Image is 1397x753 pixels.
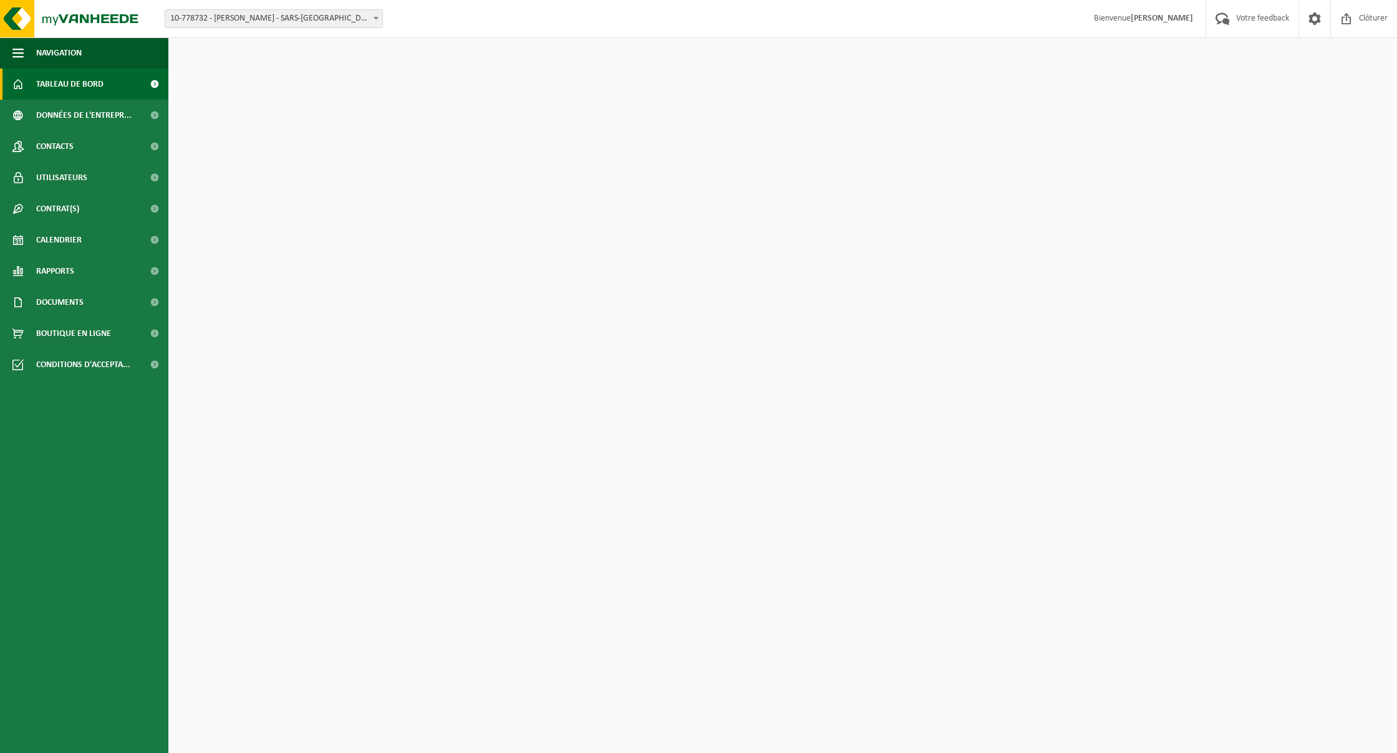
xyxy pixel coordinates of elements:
[36,224,82,256] span: Calendrier
[36,318,111,349] span: Boutique en ligne
[36,37,82,69] span: Navigation
[36,287,84,318] span: Documents
[36,162,87,193] span: Utilisateurs
[165,9,383,28] span: 10-778732 - PAUWELS SEBASTIEN - SARS-LA-BUISSIÈRE
[36,349,130,380] span: Conditions d'accepta...
[36,131,74,162] span: Contacts
[36,100,132,131] span: Données de l'entrepr...
[36,256,74,287] span: Rapports
[165,10,382,27] span: 10-778732 - PAUWELS SEBASTIEN - SARS-LA-BUISSIÈRE
[36,69,104,100] span: Tableau de bord
[1131,14,1193,23] strong: [PERSON_NAME]
[36,193,79,224] span: Contrat(s)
